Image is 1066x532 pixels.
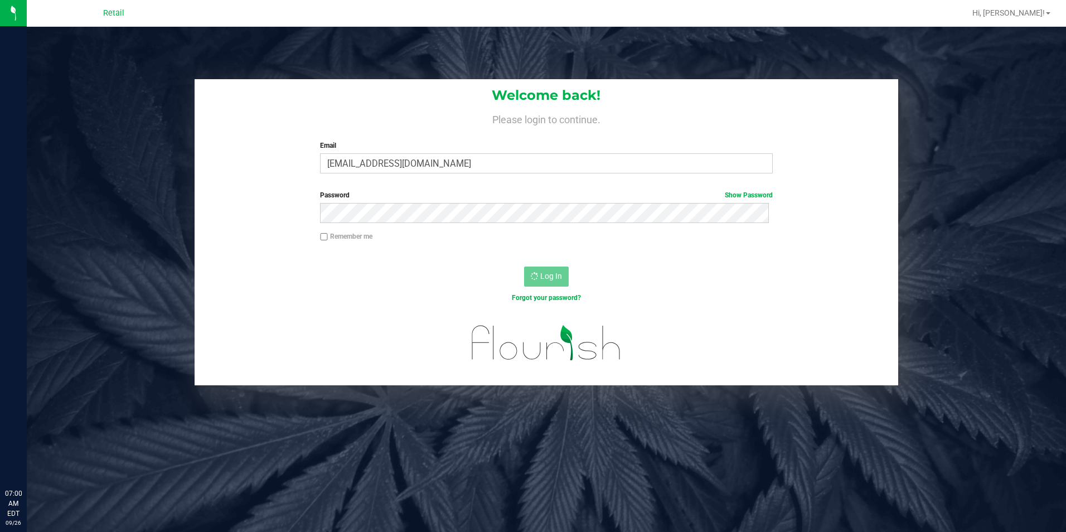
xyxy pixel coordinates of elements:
h1: Welcome back! [195,88,899,103]
span: Log In [540,272,562,280]
button: Log In [524,267,569,287]
img: flourish_logo.svg [458,315,634,371]
span: Password [320,191,350,199]
a: Forgot your password? [512,294,581,302]
p: 07:00 AM EDT [5,489,22,519]
h4: Please login to continue. [195,112,899,125]
span: Hi, [PERSON_NAME]! [972,8,1045,17]
label: Remember me [320,231,372,241]
label: Email [320,141,773,151]
input: Remember me [320,233,328,241]
a: Show Password [725,191,773,199]
span: Retail [103,8,124,18]
p: 09/26 [5,519,22,527]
